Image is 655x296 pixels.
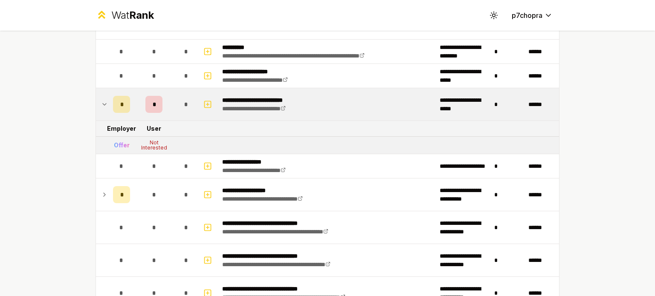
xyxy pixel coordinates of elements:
span: p7chopra [512,10,542,20]
button: p7chopra [505,8,559,23]
div: Offer [114,141,130,149]
div: Not Interested [137,140,171,150]
td: Employer [110,121,133,136]
td: User [133,121,174,136]
div: Wat [111,9,154,22]
a: WatRank [96,9,154,22]
span: Rank [129,9,154,21]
